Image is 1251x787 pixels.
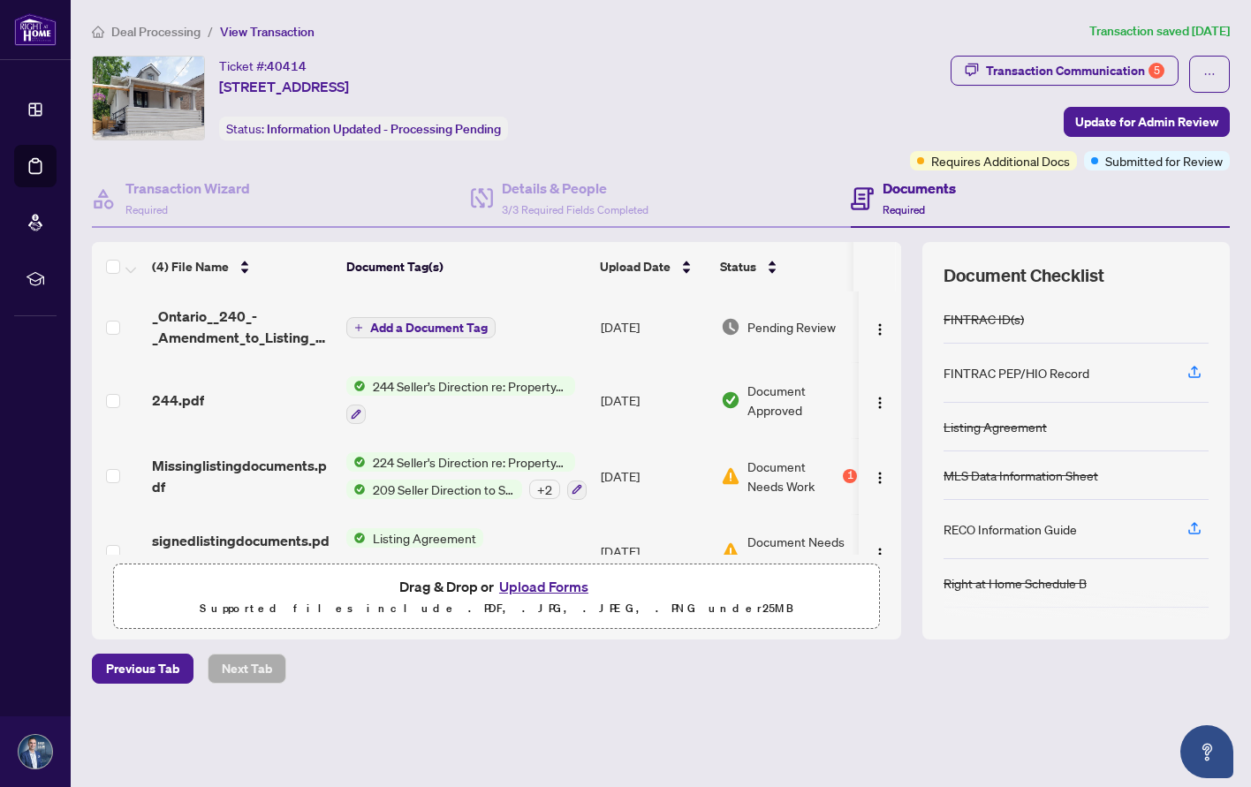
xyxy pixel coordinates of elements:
div: Ticket #: [219,56,307,76]
button: Add a Document Tag [346,317,496,338]
span: Deal Processing [111,24,201,40]
article: Transaction saved [DATE] [1089,21,1230,42]
button: Upload Forms [494,575,594,598]
span: Previous Tab [106,655,179,683]
div: Right at Home Schedule B [944,573,1087,593]
img: Status Icon [346,452,366,472]
span: 40414 [267,58,307,74]
img: Logo [873,547,887,561]
span: Submitted for Review [1105,151,1223,170]
span: 209 Seller Direction to Share Substance of Offers [366,480,522,499]
th: Document Tag(s) [339,242,593,291]
button: Status IconListing Agreement [346,528,587,576]
div: Transaction Communication [986,57,1164,85]
td: [DATE] [594,362,714,438]
button: Status Icon224 Seller's Direction re: Property/Offers - Important Information for Seller Acknowle... [346,452,587,500]
span: Document Needs Work [747,532,857,571]
img: Logo [873,396,887,410]
button: Open asap [1180,725,1233,778]
button: Previous Tab [92,654,193,684]
span: [STREET_ADDRESS] [219,76,349,97]
span: plus [354,323,363,332]
span: Update for Admin Review [1075,108,1218,136]
span: home [92,26,104,38]
span: Requires Additional Docs [931,151,1070,170]
td: [DATE] [594,514,714,590]
img: Document Status [721,541,740,561]
span: 224 Seller's Direction re: Property/Offers - Important Information for Seller Acknowledgement [366,452,575,472]
span: Pending Review [747,317,836,337]
img: Status Icon [346,528,366,548]
span: Information Updated - Processing Pending [267,121,501,137]
img: Profile Icon [19,735,52,768]
span: Drag & Drop or [399,575,594,598]
th: (4) File Name [145,242,339,291]
button: Next Tab [208,654,286,684]
img: IMG-N12235754_1.jpg [93,57,204,140]
span: Required [883,203,925,216]
button: Logo [866,313,894,341]
h4: Details & People [502,178,648,199]
span: Document Approved [747,381,857,420]
h4: Documents [883,178,956,199]
span: _Ontario__240_-_Amendment_to_Listing_Agreement___Authority_to_Offer_f__8_.pdf [152,306,332,348]
button: Status Icon244 Seller’s Direction re: Property/Offers [346,376,575,424]
h4: Transaction Wizard [125,178,250,199]
button: Logo [866,537,894,565]
div: 5 [1149,63,1164,79]
span: Required [125,203,168,216]
span: Upload Date [600,257,671,276]
span: Listing Agreement [366,528,483,548]
div: Listing Agreement [944,417,1047,436]
th: Upload Date [593,242,713,291]
img: Document Status [721,390,740,410]
span: ellipsis [1203,68,1216,80]
span: signedlistingdocuments.pdf [152,530,332,572]
div: + 2 [529,480,560,499]
span: Document Checklist [944,263,1104,288]
span: 244 Seller’s Direction re: Property/Offers [366,376,575,396]
div: RECO Information Guide [944,519,1077,539]
div: MLS Data Information Sheet [944,465,1098,485]
div: FINTRAC ID(s) [944,309,1024,329]
button: Update for Admin Review [1064,107,1230,137]
span: 244.pdf [152,390,204,411]
button: Logo [866,386,894,414]
span: Add a Document Tag [370,322,488,334]
button: Add a Document Tag [346,316,496,339]
span: Missinglistingdocuments.pdf [152,455,332,497]
span: Status [720,257,756,276]
span: (4) File Name [152,257,229,276]
div: FINTRAC PEP/HIO Record [944,363,1089,382]
span: 3/3 Required Fields Completed [502,203,648,216]
button: Transaction Communication5 [951,56,1179,86]
img: logo [14,13,57,46]
img: Document Status [721,317,740,337]
th: Status [713,242,863,291]
span: Drag & Drop orUpload FormsSupported files include .PDF, .JPG, .JPEG, .PNG under25MB [114,564,879,630]
img: Logo [873,322,887,337]
img: Status Icon [346,480,366,499]
img: Document Status [721,466,740,486]
img: Logo [873,471,887,485]
button: Logo [866,462,894,490]
div: 1 [843,469,857,483]
div: Status: [219,117,508,140]
p: Supported files include .PDF, .JPG, .JPEG, .PNG under 25 MB [125,598,868,619]
img: Status Icon [346,376,366,396]
td: [DATE] [594,291,714,362]
span: View Transaction [220,24,315,40]
li: / [208,21,213,42]
span: Document Needs Work [747,457,839,496]
td: [DATE] [594,438,714,514]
